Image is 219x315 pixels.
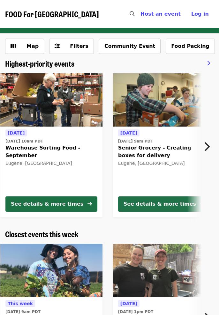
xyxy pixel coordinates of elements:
span: Senior Grocery - Creating boxes for delivery [118,144,210,159]
a: See details for "Senior Grocery - Creating boxes for delivery" [113,73,215,217]
a: Host an event [140,11,181,17]
span: Closest events this week [5,228,79,239]
div: Eugene, [GEOGRAPHIC_DATA] [118,161,210,166]
span: [DATE] [120,130,137,136]
a: Highest-priority events [5,59,74,68]
input: Search [139,6,144,22]
button: See details & more times [5,196,97,212]
button: Show map view [5,39,44,54]
button: Food Packing [166,39,215,54]
button: Next item [198,138,219,156]
a: See details for "Warehouse Sorting Food - September" [0,73,102,217]
button: See details & more times [118,196,210,212]
i: chevron-right icon [203,141,210,153]
img: Warehouse Sorting Food - September organized by FOOD For Lane County [0,73,102,127]
div: See details & more times [11,200,83,208]
span: Warehouse Sorting Food - September [5,144,97,159]
span: Filters [70,43,88,49]
div: Eugene, [GEOGRAPHIC_DATA] [5,161,97,166]
span: [DATE] [120,301,137,306]
i: arrow-right icon [87,201,92,207]
span: Highest-priority events [5,58,74,69]
button: Log in [186,8,214,20]
span: This week [8,301,33,306]
time: [DATE] 1pm PDT [118,309,153,315]
i: map icon [11,43,16,49]
span: FOOD For [GEOGRAPHIC_DATA] [5,8,99,19]
span: Map [26,43,39,49]
img: Senior Grocery - Creating boxes for delivery organized by FOOD For Lane County [113,73,215,127]
span: [DATE] [8,130,25,136]
i: chevron-right icon [207,60,210,66]
time: [DATE] 9am PDT [118,138,153,144]
span: Log in [191,11,209,17]
img: Youth Farm organized by FOOD For Lane County [0,244,102,297]
button: Community Event [99,39,161,54]
time: [DATE] 9am PDT [5,309,41,315]
i: sliders-h icon [55,43,60,49]
a: FOOD For [GEOGRAPHIC_DATA] [5,10,99,19]
a: Closest events this week [5,230,79,239]
time: [DATE] 10am PDT [5,138,43,144]
div: See details & more times [124,200,196,208]
button: Filters (0 selected) [49,39,94,54]
i: search icon [130,11,135,17]
img: GrassRoots Garden Kitchen Clean-up organized by FOOD For Lane County [113,244,215,297]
